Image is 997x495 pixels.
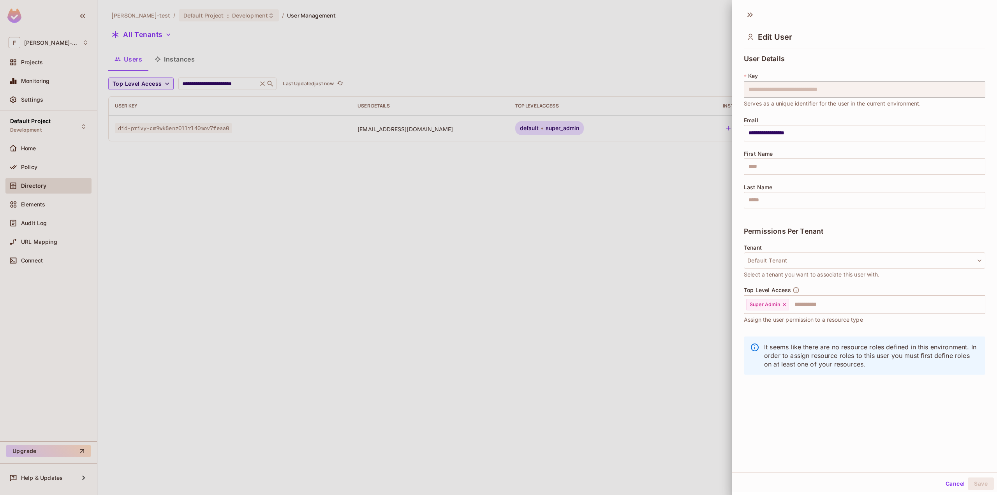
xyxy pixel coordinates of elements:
span: User Details [744,55,785,63]
span: First Name [744,151,773,157]
span: Edit User [758,32,792,42]
span: Assign the user permission to a resource type [744,315,863,324]
button: Default Tenant [744,252,985,269]
span: Top Level Access [744,287,791,293]
span: Email [744,117,758,123]
span: Tenant [744,245,762,251]
button: Save [968,477,994,490]
span: Key [748,73,758,79]
span: Permissions Per Tenant [744,227,823,235]
span: Select a tenant you want to associate this user with. [744,270,879,279]
button: Open [981,303,983,305]
span: Serves as a unique identifier for the user in the current environment. [744,99,921,108]
button: Cancel [942,477,968,490]
p: It seems like there are no resource roles defined in this environment. In order to assign resourc... [764,343,979,368]
span: Last Name [744,184,772,190]
div: Super Admin [746,299,789,310]
span: Super Admin [750,301,780,308]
